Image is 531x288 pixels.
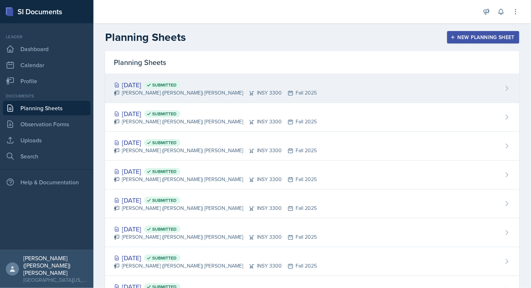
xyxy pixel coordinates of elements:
[23,276,88,284] div: [GEOGRAPHIC_DATA][US_STATE]
[105,218,519,247] a: [DATE] Submitted [PERSON_NAME] ([PERSON_NAME]) [PERSON_NAME]INSY 3300Fall 2025
[152,140,177,146] span: Submitted
[114,109,317,119] div: [DATE]
[105,51,519,74] div: Planning Sheets
[114,80,317,90] div: [DATE]
[152,82,177,88] span: Submitted
[114,89,317,97] div: [PERSON_NAME] ([PERSON_NAME]) [PERSON_NAME] INSY 3300 Fall 2025
[105,103,519,132] a: [DATE] Submitted [PERSON_NAME] ([PERSON_NAME]) [PERSON_NAME]INSY 3300Fall 2025
[114,195,317,205] div: [DATE]
[3,149,91,164] a: Search
[152,197,177,203] span: Submitted
[105,189,519,218] a: [DATE] Submitted [PERSON_NAME] ([PERSON_NAME]) [PERSON_NAME]INSY 3300Fall 2025
[105,31,186,44] h2: Planning Sheets
[114,176,317,183] div: [PERSON_NAME] ([PERSON_NAME]) [PERSON_NAME] INSY 3300 Fall 2025
[105,74,519,103] a: [DATE] Submitted [PERSON_NAME] ([PERSON_NAME]) [PERSON_NAME]INSY 3300Fall 2025
[152,226,177,232] span: Submitted
[114,233,317,241] div: [PERSON_NAME] ([PERSON_NAME]) [PERSON_NAME] INSY 3300 Fall 2025
[3,93,91,99] div: Documents
[152,111,177,117] span: Submitted
[114,138,317,147] div: [DATE]
[105,247,519,276] a: [DATE] Submitted [PERSON_NAME] ([PERSON_NAME]) [PERSON_NAME]INSY 3300Fall 2025
[3,133,91,147] a: Uploads
[3,175,91,189] div: Help & Documentation
[105,161,519,189] a: [DATE] Submitted [PERSON_NAME] ([PERSON_NAME]) [PERSON_NAME]INSY 3300Fall 2025
[114,253,317,263] div: [DATE]
[105,132,519,161] a: [DATE] Submitted [PERSON_NAME] ([PERSON_NAME]) [PERSON_NAME]INSY 3300Fall 2025
[3,101,91,115] a: Planning Sheets
[3,117,91,131] a: Observation Forms
[114,204,317,212] div: [PERSON_NAME] ([PERSON_NAME]) [PERSON_NAME] INSY 3300 Fall 2025
[114,166,317,176] div: [DATE]
[114,147,317,154] div: [PERSON_NAME] ([PERSON_NAME]) [PERSON_NAME] INSY 3300 Fall 2025
[3,74,91,88] a: Profile
[447,31,519,43] button: New Planning Sheet
[114,262,317,270] div: [PERSON_NAME] ([PERSON_NAME]) [PERSON_NAME] INSY 3300 Fall 2025
[3,42,91,56] a: Dashboard
[114,224,317,234] div: [DATE]
[3,34,91,40] div: Leader
[152,255,177,261] span: Submitted
[23,254,88,276] div: [PERSON_NAME] ([PERSON_NAME]) [PERSON_NAME]
[152,169,177,174] span: Submitted
[452,34,515,40] div: New Planning Sheet
[3,58,91,72] a: Calendar
[114,118,317,126] div: [PERSON_NAME] ([PERSON_NAME]) [PERSON_NAME] INSY 3300 Fall 2025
